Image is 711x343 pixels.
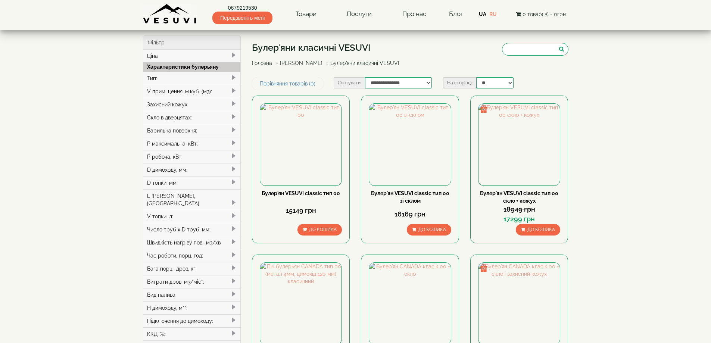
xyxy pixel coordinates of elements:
div: V топки, л: [143,210,241,223]
button: До кошика [516,224,560,236]
a: Товари [288,6,324,23]
span: До кошика [418,227,446,232]
span: 0 товар(ів) - 0грн [523,11,566,17]
div: Число труб x D труб, мм: [143,223,241,236]
label: На сторінці: [443,77,476,88]
div: D топки, мм: [143,176,241,189]
img: Булер'ян VESUVI classic тип 00 [260,104,342,185]
div: L [PERSON_NAME], [GEOGRAPHIC_DATA]: [143,189,241,210]
div: Варильна поверхня: [143,124,241,137]
button: До кошика [407,224,451,236]
div: D димоходу, мм: [143,163,241,176]
span: До кошика [527,227,555,232]
img: gift [480,105,487,113]
a: 0679219530 [212,4,272,12]
a: Порівняння товарів (0) [252,77,323,90]
div: Швидкість нагріву пов., м3/хв [143,236,241,249]
div: Характеристики булерьяну [143,62,241,72]
button: До кошика [297,224,342,236]
li: Булер'яни класичні VESUVI [324,59,399,67]
div: Фільтр [143,36,241,50]
label: Сортувати: [334,77,365,88]
span: До кошика [309,227,337,232]
a: Головна [252,60,272,66]
div: ККД, %: [143,327,241,340]
a: UA [479,11,486,17]
div: Тип: [143,72,241,85]
a: Булер'ян VESUVI classic тип 00 [262,190,340,196]
div: Ціна [143,50,241,62]
a: Про нас [395,6,434,23]
a: Булер'ян VESUVI classic тип 00 зі склом [371,190,449,204]
a: Послуги [339,6,379,23]
a: Булер'ян VESUVI classic тип 00 скло + кожух [480,190,558,204]
div: P максимальна, кВт: [143,137,241,150]
div: V приміщення, м.куб. (м3): [143,85,241,98]
button: 0 товар(ів) - 0грн [514,10,568,18]
div: Час роботи, порц. год: [143,249,241,262]
div: Захисний кожух: [143,98,241,111]
div: Підключення до димоходу: [143,314,241,327]
div: Вага порції дров, кг: [143,262,241,275]
a: RU [489,11,497,17]
img: gift [480,264,487,272]
div: H димоходу, м**: [143,301,241,314]
div: Скло в дверцятах: [143,111,241,124]
div: P робоча, кВт: [143,150,241,163]
a: [PERSON_NAME] [280,60,322,66]
a: Блог [449,10,463,18]
div: Вид палива: [143,288,241,301]
h1: Булер'яни класичні VESUVI [252,43,405,53]
div: 16169 грн [369,209,451,219]
img: Завод VESUVI [143,4,197,24]
img: Булер'ян VESUVI classic тип 00 скло + кожух [478,104,560,185]
div: 18949 грн [478,205,560,214]
span: Передзвоніть мені [212,12,272,24]
div: Витрати дров, м3/міс*: [143,275,241,288]
img: Булер'ян VESUVI classic тип 00 зі склом [369,104,450,185]
div: 17299 грн [478,214,560,224]
div: 15149 грн [260,206,342,215]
